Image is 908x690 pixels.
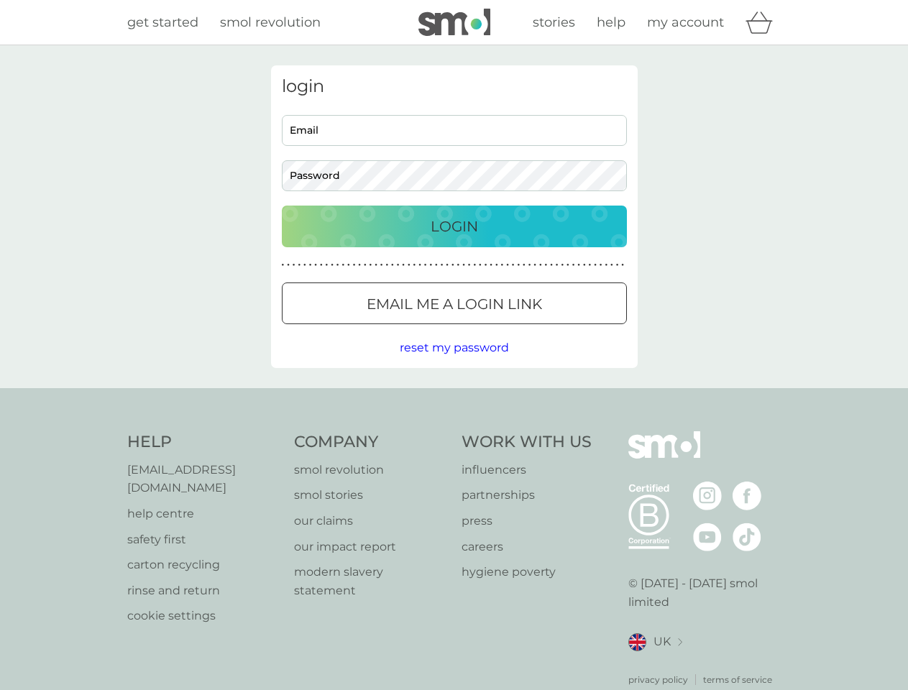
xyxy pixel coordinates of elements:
[413,262,416,269] p: ●
[294,512,447,530] a: our claims
[370,262,372,269] p: ●
[490,262,492,269] p: ●
[127,581,280,600] p: rinse and return
[556,262,559,269] p: ●
[583,262,586,269] p: ●
[220,14,321,30] span: smol revolution
[597,12,625,33] a: help
[391,262,394,269] p: ●
[647,14,724,30] span: my account
[400,341,509,354] span: reset my password
[282,206,627,247] button: Login
[435,262,438,269] p: ●
[127,505,280,523] a: help centre
[462,486,592,505] a: partnerships
[431,215,478,238] p: Login
[397,262,400,269] p: ●
[282,262,285,269] p: ●
[462,563,592,581] a: hygiene poverty
[336,262,339,269] p: ●
[441,262,444,269] p: ●
[589,262,592,269] p: ●
[462,262,465,269] p: ●
[512,262,515,269] p: ●
[347,262,350,269] p: ●
[375,262,377,269] p: ●
[380,262,383,269] p: ●
[462,538,592,556] p: careers
[220,12,321,33] a: smol revolution
[501,262,504,269] p: ●
[533,12,575,33] a: stories
[733,482,761,510] img: visit the smol Facebook page
[462,461,592,479] a: influencers
[424,262,427,269] p: ●
[294,486,447,505] a: smol stories
[385,262,388,269] p: ●
[294,538,447,556] a: our impact report
[746,8,781,37] div: basket
[127,12,198,33] a: get started
[703,673,772,686] a: terms of service
[647,12,724,33] a: my account
[485,262,487,269] p: ●
[446,262,449,269] p: ●
[594,262,597,269] p: ●
[654,632,671,651] span: UK
[127,556,280,574] a: carton recycling
[287,262,290,269] p: ●
[533,262,536,269] p: ●
[127,607,280,625] p: cookie settings
[293,262,295,269] p: ●
[600,262,602,269] p: ●
[561,262,564,269] p: ●
[364,262,367,269] p: ●
[367,293,542,316] p: Email me a login link
[294,431,447,454] h4: Company
[294,563,447,599] a: modern slavery statement
[495,262,498,269] p: ●
[298,262,301,269] p: ●
[418,262,421,269] p: ●
[358,262,361,269] p: ●
[326,262,329,269] p: ●
[341,262,344,269] p: ●
[418,9,490,36] img: smol
[628,633,646,651] img: UK flag
[572,262,575,269] p: ●
[628,673,688,686] a: privacy policy
[539,262,542,269] p: ●
[693,482,722,510] img: visit the smol Instagram page
[282,76,627,97] h3: login
[408,262,411,269] p: ●
[282,282,627,324] button: Email me a login link
[400,339,509,357] button: reset my password
[127,461,280,497] p: [EMAIL_ADDRESS][DOMAIN_NAME]
[506,262,509,269] p: ●
[597,14,625,30] span: help
[127,530,280,549] a: safety first
[462,512,592,530] a: press
[468,262,471,269] p: ●
[678,638,682,646] img: select a new location
[303,262,306,269] p: ●
[451,262,454,269] p: ●
[610,262,613,269] p: ●
[616,262,619,269] p: ●
[429,262,432,269] p: ●
[127,431,280,454] h4: Help
[693,523,722,551] img: visit the smol Youtube page
[457,262,460,269] p: ●
[294,461,447,479] a: smol revolution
